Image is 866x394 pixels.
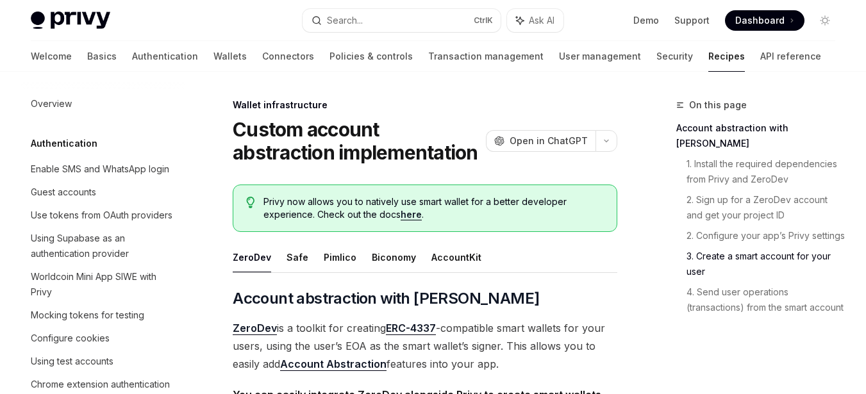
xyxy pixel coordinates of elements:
[31,161,169,177] div: Enable SMS and WhatsApp login
[31,96,72,111] div: Overview
[132,41,198,72] a: Authentication
[21,327,185,350] a: Configure cookies
[233,322,277,335] a: ZeroDev
[31,377,170,392] div: Chrome extension authentication
[507,9,563,32] button: Ask AI
[510,135,588,147] span: Open in ChatGPT
[21,350,185,373] a: Using test accounts
[474,15,493,26] span: Ctrl K
[31,136,97,151] h5: Authentication
[21,181,185,204] a: Guest accounts
[303,9,501,32] button: Search...CtrlK
[760,41,821,72] a: API reference
[280,357,387,371] a: Account Abstraction
[687,246,845,282] a: 3. Create a smart account for your user
[708,41,745,72] a: Recipes
[327,13,363,28] div: Search...
[674,14,710,27] a: Support
[31,308,144,323] div: Mocking tokens for testing
[21,304,185,327] a: Mocking tokens for testing
[31,41,72,72] a: Welcome
[21,265,185,304] a: Worldcoin Mini App SIWE with Privy
[431,242,481,272] button: AccountKit
[233,118,481,164] h1: Custom account abstraction implementation
[31,269,177,300] div: Worldcoin Mini App SIWE with Privy
[31,231,177,261] div: Using Supabase as an authentication provider
[87,41,117,72] a: Basics
[656,41,693,72] a: Security
[324,242,356,272] button: Pimlico
[529,14,554,27] span: Ask AI
[21,227,185,265] a: Using Supabase as an authentication provider
[213,41,247,72] a: Wallets
[31,354,113,369] div: Using test accounts
[735,14,785,27] span: Dashboard
[687,154,845,190] a: 1. Install the required dependencies from Privy and ZeroDev
[31,208,172,223] div: Use tokens from OAuth providers
[401,209,422,220] a: here
[31,331,110,346] div: Configure cookies
[329,41,413,72] a: Policies & controls
[386,322,436,335] a: ERC-4337
[287,242,308,272] button: Safe
[486,130,595,152] button: Open in ChatGPT
[263,195,604,221] span: Privy now allows you to natively use smart wallet for a better developer experience. Check out th...
[687,282,845,318] a: 4. Send user operations (transactions) from the smart account
[31,12,110,29] img: light logo
[725,10,804,31] a: Dashboard
[372,242,416,272] button: Biconomy
[21,204,185,227] a: Use tokens from OAuth providers
[815,10,835,31] button: Toggle dark mode
[21,158,185,181] a: Enable SMS and WhatsApp login
[687,226,845,246] a: 2. Configure your app’s Privy settings
[633,14,659,27] a: Demo
[233,319,617,373] span: is a toolkit for creating -compatible smart wallets for your users, using the user’s EOA as the s...
[428,41,544,72] a: Transaction management
[31,185,96,200] div: Guest accounts
[262,41,314,72] a: Connectors
[559,41,641,72] a: User management
[689,97,747,113] span: On this page
[687,190,845,226] a: 2. Sign up for a ZeroDev account and get your project ID
[21,92,185,115] a: Overview
[246,197,255,208] svg: Tip
[233,242,271,272] button: ZeroDev
[676,118,845,154] a: Account abstraction with [PERSON_NAME]
[233,288,539,309] span: Account abstraction with [PERSON_NAME]
[233,99,617,111] div: Wallet infrastructure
